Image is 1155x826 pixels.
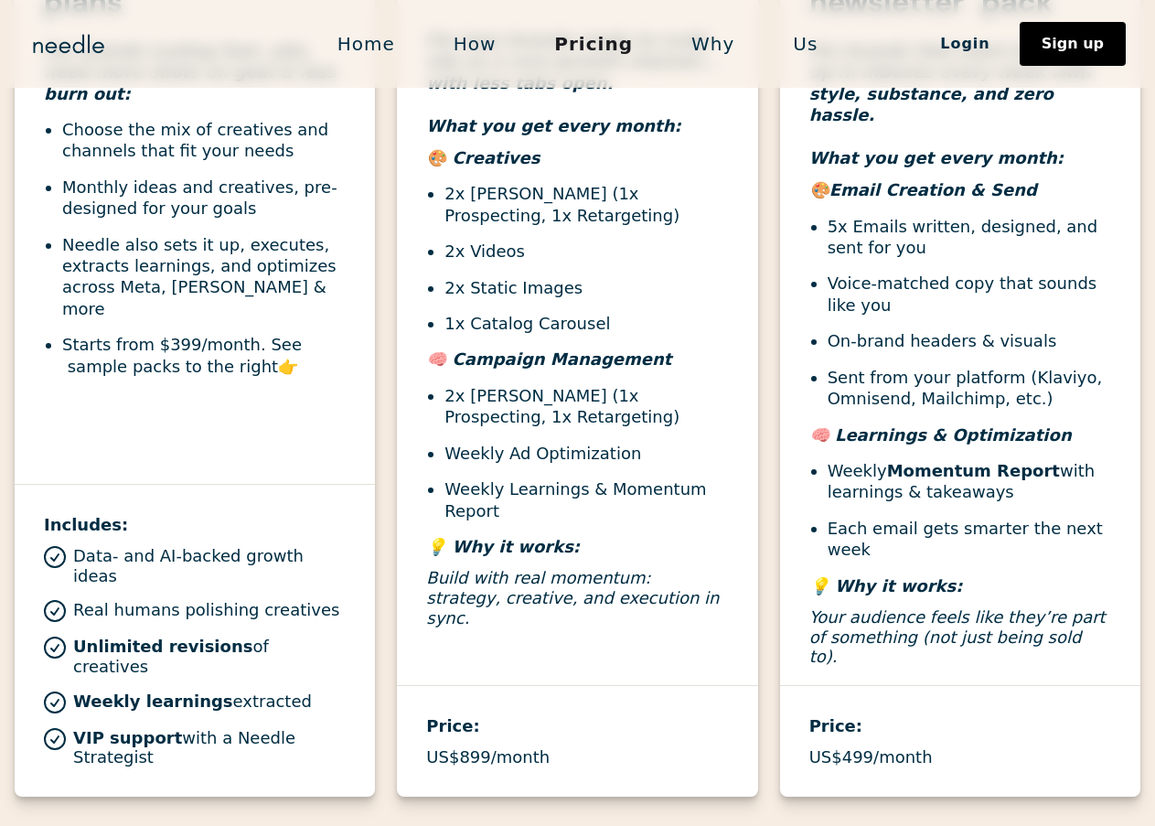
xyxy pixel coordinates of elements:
[809,425,1072,445] em: 🧠 Learnings & Optimization
[809,576,963,595] em: 💡 Why it works:
[809,747,933,767] p: US$499/month
[525,25,662,63] a: Pricing
[426,30,718,135] em: For lean brands ready to scale ads as a core growth channel... with less tabs open. What you get ...
[73,637,346,676] p: of creatives
[73,728,346,767] p: with a Needle Strategist
[809,607,1106,666] em: Your audience feels like they’re part of something (not just being sold to).
[828,518,1111,561] li: Each email gets smarter the next week
[73,546,346,585] p: Data- and AI-backed growth ideas
[73,692,312,712] p: extracted
[444,478,728,521] li: Weekly Learnings & Momentum Report
[809,41,1092,167] em: For brands that want to show up in inboxes every week with style, substance, and zero hassle. Wha...
[828,216,1111,259] li: 5x Emails written, designed, and sent for you
[426,747,550,767] p: US$899/month
[887,461,1060,480] strong: Momentum Report
[426,537,580,556] em: 💡 Why it works:
[828,330,1111,351] li: On-brand headers & visuals
[809,180,829,199] em: 🎨
[278,357,298,376] strong: 👉
[444,443,728,464] li: Weekly Ad Optimization
[73,637,252,656] strong: Unlimited revisions
[444,313,728,334] li: 1x Catalog Carousel
[444,241,728,262] li: 2x Videos
[73,728,182,747] strong: VIP support
[62,119,346,162] li: Choose the mix of creatives and channels that fit your needs
[764,25,847,63] a: Us
[809,715,1111,736] h4: Price:
[444,385,728,428] li: 2x [PERSON_NAME] (1x Prospecting, 1x Retargeting)
[424,25,526,63] a: How
[828,273,1111,316] li: Voice-matched copy that sounds like you
[426,715,728,736] h4: Price:
[829,180,1037,199] em: Email Creation & Send
[62,334,346,377] li: Starts from $399/month. See sample packs to the right
[444,183,728,226] li: 2x [PERSON_NAME] (1x Prospecting, 1x Retargeting)
[44,514,346,535] h4: Includes:
[73,692,233,711] strong: Weekly learnings
[44,41,336,103] em: For brands scaling fast, who need more shots on goal & less burn out:
[444,277,728,298] li: 2x Static Images
[426,568,719,627] em: Build with real momentum: strategy, creative, and execution in sync.
[308,25,424,63] a: Home
[62,234,346,320] li: Needle also sets it up, executes, extracts learnings, and optimizes across Meta, [PERSON_NAME] & ...
[62,177,346,220] li: Monthly ideas and creatives, pre-designed for your goals
[662,25,764,63] a: Why
[1020,22,1126,66] a: Sign up
[1042,37,1104,51] div: Sign up
[73,600,339,620] p: Real humans polishing creatives
[828,367,1111,410] li: Sent from your platform (Klaviyo, Omnisend, Mailchimp, etc.)
[828,460,1111,503] li: Weekly with learnings & takeaways
[426,148,540,167] em: 🎨 Creatives
[426,349,671,369] em: 🧠 Campaign Management
[911,28,1020,59] a: Login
